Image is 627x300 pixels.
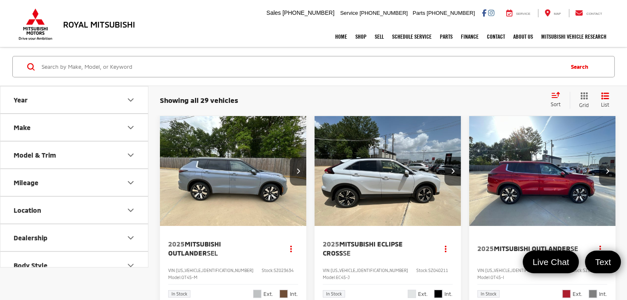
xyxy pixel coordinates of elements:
button: Actions [284,242,298,256]
span: Model: [477,275,491,280]
span: VIN: [477,268,485,273]
span: [US_VEHICLE_IDENTIFICATION_NUMBER] [176,268,254,273]
a: 2025 Mitsubishi Outlander SE2025 Mitsubishi Outlander SE2025 Mitsubishi Outlander SE2025 Mitsubis... [469,116,616,226]
span: [US_VEHICLE_IDENTIFICATION_NUMBER] [331,268,408,273]
span: In Stock [326,292,342,296]
span: Grid [579,102,589,109]
div: Year [126,95,136,105]
span: [PHONE_NUMBER] [282,9,334,16]
div: Make [14,123,31,131]
a: Sell [371,26,388,47]
a: Parts: Opens in a new tab [436,26,457,47]
span: SZ040211 [428,268,448,273]
a: Live Chat [523,251,579,273]
button: Actions [593,242,607,256]
a: 2025Mitsubishi OutlanderSE [477,244,585,253]
a: 2025 Mitsubishi Outlander SEL2025 Mitsubishi Outlander SEL2025 Mitsubishi Outlander SEL2025 Mitsu... [160,116,307,226]
a: 2025Mitsubishi OutlanderSEL [168,240,275,258]
span: SE [343,249,350,257]
span: Text [591,256,615,267]
div: Model & Trim [14,151,56,159]
span: Service [340,10,358,16]
span: List [601,101,609,108]
button: MakeMake [0,114,149,141]
button: Body StyleBody Style [0,252,149,279]
a: Map [538,9,567,17]
div: Mileage [126,178,136,188]
span: Mitsubishi Eclipse Cross [323,240,403,257]
span: In Stock [171,292,187,296]
button: DealershipDealership [0,224,149,251]
div: Year [14,96,28,104]
div: 2025 Mitsubishi Outlander SE 0 [469,116,616,226]
a: Contact [569,9,608,17]
button: LocationLocation [0,197,149,223]
a: Mitsubishi Vehicle Research [537,26,611,47]
button: Next image [599,157,615,186]
span: SZ023634 [274,268,294,273]
button: Next image [290,157,306,186]
div: 2025 Mitsubishi Outlander SEL 0 [160,116,307,226]
span: Contact [586,12,602,16]
span: Ext. [573,290,582,298]
span: 2025 [477,244,494,252]
a: Service [500,9,537,17]
span: VIN: [323,268,331,273]
div: Mileage [14,179,38,186]
span: dropdown dots [290,245,291,252]
div: 2025 Mitsubishi Eclipse Cross SE 0 [314,116,462,226]
a: Instagram: Click to visit our Instagram page [488,9,494,16]
span: dropdown dots [599,245,601,252]
a: Facebook: Click to visit our Facebook page [482,9,486,16]
span: Mitsubishi Outlander [168,240,221,257]
button: Actions [438,242,453,256]
span: Live Chat [528,256,573,267]
div: Body Style [126,260,136,270]
span: Stock: [571,268,583,273]
span: In Stock [481,292,496,296]
span: Service [516,12,531,16]
button: YearYear [0,86,149,113]
span: Int. [290,290,298,298]
div: Dealership [126,233,136,243]
span: White Diamond [408,290,416,298]
span: Black [434,290,442,298]
img: 2025 Mitsubishi Outlander SE [469,116,616,227]
div: Location [126,205,136,215]
a: Contact [483,26,509,47]
span: OT45-I [491,275,504,280]
img: Mitsubishi [17,8,54,40]
h3: Royal Mitsubishi [63,20,135,29]
a: Finance [457,26,483,47]
div: Dealership [14,234,47,242]
a: Text [585,251,621,273]
span: OT45-M [181,275,197,280]
button: Grid View [570,92,595,109]
span: 2025 [168,240,185,248]
span: VIN: [168,268,176,273]
div: Body Style [14,261,47,269]
span: Mitsubishi Outlander [494,244,571,252]
span: Ext. [418,290,428,298]
div: Make [126,123,136,133]
span: Sales [266,9,281,16]
span: Stock: [262,268,274,273]
a: Home [331,26,351,47]
button: List View [595,92,615,109]
input: Search by Make, Model, or Keyword [41,57,563,77]
span: Light Gray [589,290,597,298]
button: Search [563,56,600,77]
a: Shop [351,26,371,47]
span: Brick Brown [279,290,288,298]
span: SZ025702 [583,268,603,273]
span: Showing all 29 vehicles [160,96,238,104]
span: Model: [323,275,336,280]
span: Ext. [263,290,273,298]
a: About Us [509,26,537,47]
span: SE [571,244,578,252]
button: MileageMileage [0,169,149,196]
span: Int. [599,290,607,298]
button: Model & TrimModel & Trim [0,142,149,168]
a: 2025Mitsubishi Eclipse CrossSE [323,240,430,258]
span: Sort [551,101,561,107]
